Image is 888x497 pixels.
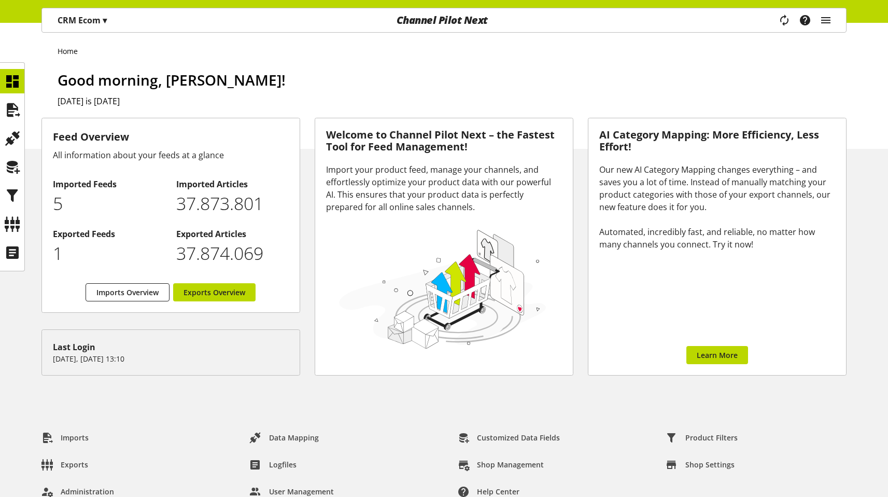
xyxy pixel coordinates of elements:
[697,350,738,361] span: Learn More
[336,226,549,351] img: 78e1b9dcff1e8392d83655fcfc870417.svg
[449,429,568,447] a: Customized Data Fields
[599,129,835,153] h3: AI Category Mapping: More Efficiency, Less Effort!
[41,8,847,33] nav: main navigation
[53,129,289,145] h3: Feed Overview
[53,240,165,267] p: 1
[61,459,88,470] span: Exports
[184,287,245,298] span: Exports Overview
[242,455,305,474] a: Logfiles
[58,14,107,26] p: CRM Ecom
[173,283,256,301] a: Exports Overview
[326,163,562,213] div: Import your product feed, manage your channels, and effortlessly optimize your product data with ...
[658,429,746,447] a: Product Filters
[685,459,735,470] span: Shop Settings
[686,346,748,364] a: Learn More
[86,283,170,301] a: Imports Overview
[53,178,165,190] h2: Imported Feeds
[33,429,97,447] a: Imports
[242,429,327,447] a: Data Mapping
[176,228,289,240] h2: Exported Articles
[477,486,519,497] span: Help center
[96,287,159,298] span: Imports Overview
[53,341,289,353] div: Last Login
[449,455,552,474] a: Shop Management
[53,149,289,161] div: All information about your feeds at a glance
[477,432,560,443] span: Customized Data Fields
[658,455,743,474] a: Shop Settings
[176,240,289,267] p: 37874069
[58,70,286,90] span: Good morning, [PERSON_NAME]!
[33,455,96,474] a: Exports
[61,432,89,443] span: Imports
[477,459,544,470] span: Shop Management
[599,163,835,251] div: Our new AI Category Mapping changes everything – and saves you a lot of time. Instead of manually...
[685,432,738,443] span: Product Filters
[269,486,334,497] span: User Management
[58,95,847,107] h2: [DATE] is [DATE]
[53,353,289,364] p: [DATE], [DATE] 13:10
[53,190,165,217] p: 5
[176,190,289,217] p: 37873801
[269,432,319,443] span: Data Mapping
[53,228,165,240] h2: Exported Feeds
[176,178,289,190] h2: Imported Articles
[269,459,297,470] span: Logfiles
[326,129,562,153] h3: Welcome to Channel Pilot Next – the Fastest Tool for Feed Management!
[61,486,114,497] span: Administration
[103,15,107,26] span: ▾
